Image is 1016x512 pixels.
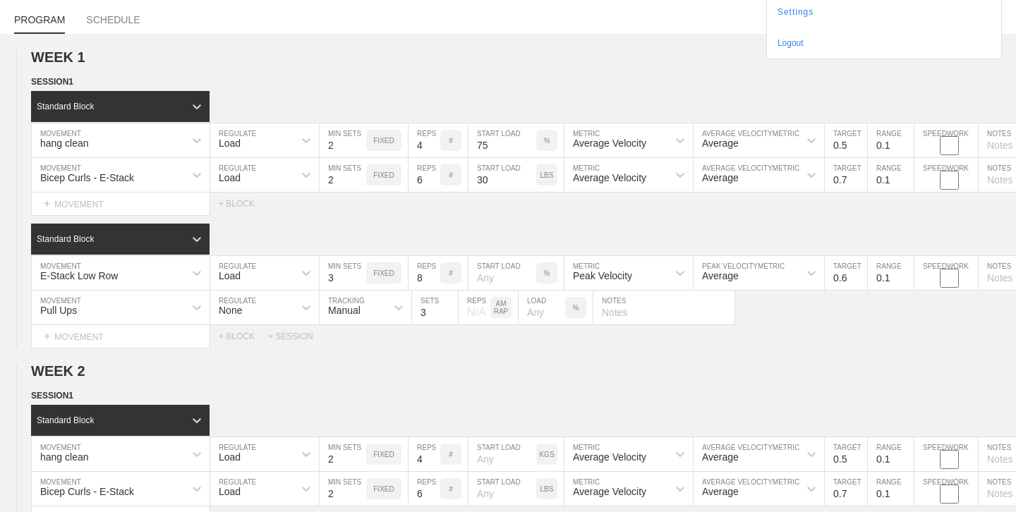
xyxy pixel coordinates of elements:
[86,14,140,32] a: SCHEDULE
[573,486,646,497] div: Average Velocity
[468,437,536,471] input: Any
[373,171,394,179] p: FIXED
[31,49,85,65] span: WEEK 1
[44,197,50,209] span: +
[593,291,734,324] input: Notes
[268,331,325,341] div: + SESSION
[702,172,739,183] div: Average
[31,391,73,401] span: SESSION 1
[945,444,1016,512] iframe: Chat Widget
[31,363,85,379] span: WEEK 2
[219,199,268,209] div: + BLOCK
[449,451,453,458] p: #
[219,331,268,341] div: + BLOCK
[573,138,646,149] div: Average Velocity
[573,270,632,281] div: Peak Velocity
[219,305,242,316] div: None
[328,305,361,316] div: Manual
[573,304,579,312] p: %
[373,269,394,277] p: FIXED
[373,137,394,145] p: FIXED
[544,269,550,277] p: %
[44,330,50,342] span: +
[519,291,565,324] input: Any
[40,270,118,281] div: E-Stack Low Row
[490,300,512,315] p: AM RAP
[767,28,1001,59] div: Logout
[373,451,394,458] p: FIXED
[219,138,241,149] div: Load
[40,486,134,497] div: Bicep Curls - E-Stack
[37,234,94,244] div: Standard Block
[40,305,77,316] div: Pull Ups
[702,451,739,463] div: Average
[468,158,536,192] input: Any
[702,486,739,497] div: Average
[468,123,536,157] input: Any
[459,296,490,319] div: N/A
[40,172,134,183] div: Bicep Curls - E-Stack
[37,415,94,425] div: Standard Block
[219,270,241,281] div: Load
[40,138,89,149] div: hang clean
[449,171,453,179] p: #
[702,270,739,281] div: Average
[31,325,210,348] div: MOVEMENT
[540,171,554,179] p: LBS
[40,451,89,463] div: hang clean
[449,485,453,493] p: #
[540,485,554,493] p: LBS
[31,193,210,216] div: MOVEMENT
[468,472,536,506] input: Any
[544,137,550,145] p: %
[573,451,646,463] div: Average Velocity
[31,77,73,87] span: SESSION 1
[539,451,554,458] p: KGS
[702,138,739,149] div: Average
[219,451,241,463] div: Load
[14,14,65,34] a: PROGRAM
[449,269,453,277] p: #
[573,172,646,183] div: Average Velocity
[468,256,536,290] input: Any
[219,172,241,183] div: Load
[373,485,394,493] p: FIXED
[219,486,241,497] div: Load
[449,137,453,145] p: #
[37,102,94,111] div: Standard Block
